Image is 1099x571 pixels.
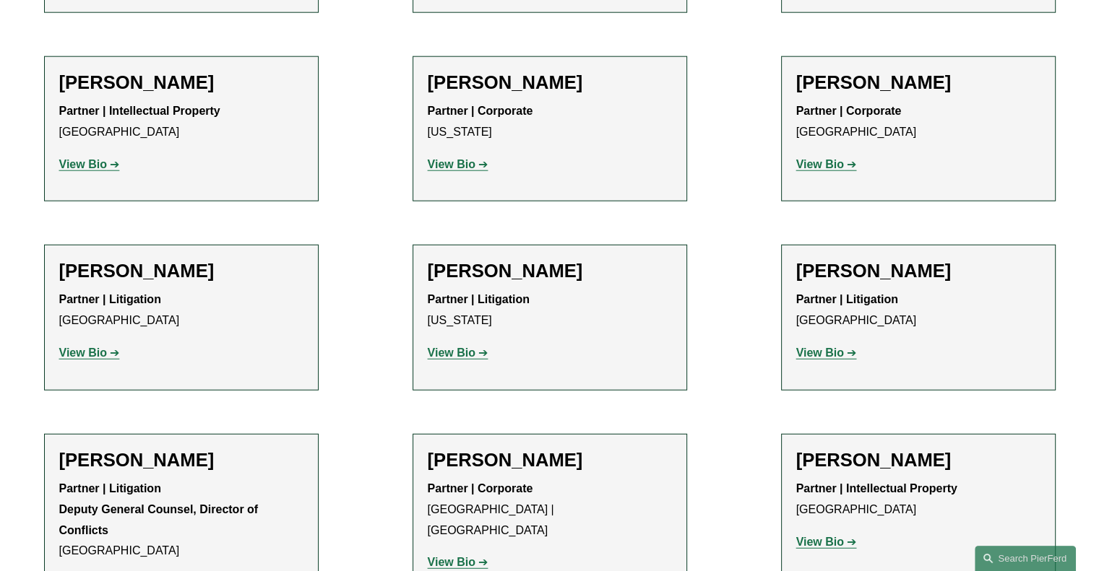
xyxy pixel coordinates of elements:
h2: [PERSON_NAME] [59,71,303,94]
a: View Bio [59,158,120,170]
strong: Partner | Intellectual Property [59,105,220,117]
p: [GEOGRAPHIC_DATA] [796,101,1040,143]
a: Search this site [975,546,1076,571]
strong: View Bio [428,158,475,170]
a: View Bio [428,158,488,170]
strong: Partner | Corporate [796,105,902,117]
strong: Partner | Intellectual Property [796,482,957,494]
strong: View Bio [796,536,844,548]
p: [US_STATE] [428,101,672,143]
h2: [PERSON_NAME] [59,449,303,471]
strong: View Bio [796,346,844,359]
p: [GEOGRAPHIC_DATA] [59,479,303,562]
h2: [PERSON_NAME] [428,449,672,471]
a: View Bio [59,346,120,359]
strong: Partner | Litigation Deputy General Counsel, Director of Conflicts [59,482,262,536]
strong: Partner | Litigation [428,293,530,305]
a: View Bio [428,556,488,568]
a: View Bio [796,158,857,170]
p: [GEOGRAPHIC_DATA] [796,289,1040,331]
strong: Partner | Corporate [428,105,533,117]
h2: [PERSON_NAME] [428,71,672,94]
strong: View Bio [428,556,475,568]
h2: [PERSON_NAME] [796,449,1040,471]
a: View Bio [796,536,857,548]
h2: [PERSON_NAME] [59,260,303,282]
h2: [PERSON_NAME] [428,260,672,282]
p: [US_STATE] [428,289,672,331]
strong: Partner | Litigation [796,293,898,305]
h2: [PERSON_NAME] [796,71,1040,94]
h2: [PERSON_NAME] [796,260,1040,282]
a: View Bio [796,346,857,359]
strong: Partner | Litigation [59,293,161,305]
strong: View Bio [796,158,844,170]
p: [GEOGRAPHIC_DATA] [59,101,303,143]
p: [GEOGRAPHIC_DATA] | [GEOGRAPHIC_DATA] [428,479,672,541]
strong: Partner | Corporate [428,482,533,494]
p: [GEOGRAPHIC_DATA] [796,479,1040,520]
strong: View Bio [428,346,475,359]
a: View Bio [428,346,488,359]
p: [GEOGRAPHIC_DATA] [59,289,303,331]
strong: View Bio [59,158,107,170]
strong: View Bio [59,346,107,359]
